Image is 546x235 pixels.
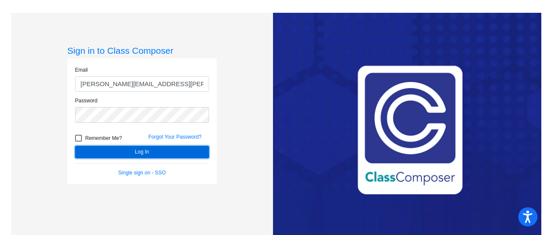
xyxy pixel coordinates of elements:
h3: Sign in to Class Composer [67,45,217,56]
span: Remember Me? [85,133,122,143]
label: Email [75,66,88,74]
a: Forgot Your Password? [148,134,202,140]
label: Password [75,97,98,104]
a: Single sign on - SSO [118,170,166,176]
button: Log In [75,146,209,158]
